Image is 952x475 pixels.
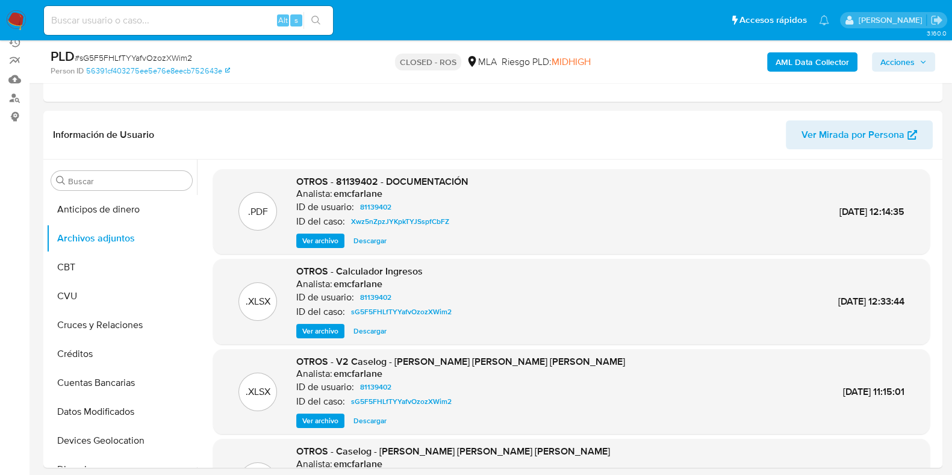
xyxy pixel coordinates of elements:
a: Notificaciones [819,15,829,25]
button: Cuentas Bancarias [46,368,197,397]
h6: emcfarlane [334,458,382,470]
button: Ver Mirada por Persona [786,120,933,149]
span: Ver Mirada por Persona [801,120,904,149]
span: Ver archivo [302,415,338,427]
a: 81139402 [355,290,396,305]
button: Ver archivo [296,234,344,248]
b: PLD [51,46,75,66]
span: OTROS - Caselog - [PERSON_NAME] [PERSON_NAME] [PERSON_NAME] [296,444,610,458]
button: Buscar [56,176,66,185]
span: 81139402 [360,380,391,394]
span: Acciones [880,52,915,72]
b: Person ID [51,66,84,76]
span: Riesgo PLD: [502,55,591,69]
span: OTROS - Calculador Ingresos [296,264,423,278]
span: 81139402 [360,290,391,305]
span: sG5F5FHLfTYYafvOzozXWim2 [351,394,452,409]
p: ID del caso: [296,306,345,318]
a: 81139402 [355,200,396,214]
p: julian.lasala@mercadolibre.com [858,14,926,26]
p: ID del caso: [296,216,345,228]
a: sG5F5FHLfTYYafvOzozXWim2 [346,394,456,409]
p: Analista: [296,278,332,290]
button: CVU [46,282,197,311]
span: Descargar [353,235,387,247]
button: AML Data Collector [767,52,857,72]
span: Ver archivo [302,235,338,247]
p: CLOSED - ROS [395,54,461,70]
button: Ver archivo [296,414,344,428]
h6: emcfarlane [334,278,382,290]
button: Acciones [872,52,935,72]
button: Descargar [347,234,393,248]
h6: emcfarlane [334,188,382,200]
button: Datos Modificados [46,397,197,426]
a: Xwz5nZpzJYKpkTYJSspfCbFZ [346,214,454,229]
p: ID del caso: [296,396,345,408]
button: search-icon [303,12,328,29]
a: sG5F5FHLfTYYafvOzozXWim2 [346,305,456,319]
span: [DATE] 12:33:44 [838,294,904,308]
div: MLA [466,55,497,69]
span: OTROS - V2 Caselog - [PERSON_NAME] [PERSON_NAME] [PERSON_NAME] [296,355,625,368]
span: 81139402 [360,200,391,214]
h6: emcfarlane [334,368,382,380]
button: Archivos adjuntos [46,224,197,253]
span: Ver archivo [302,325,338,337]
span: MIDHIGH [552,55,591,69]
button: Anticipos de dinero [46,195,197,224]
button: Créditos [46,340,197,368]
span: Descargar [353,325,387,337]
p: Analista: [296,188,332,200]
p: ID de usuario: [296,201,354,213]
input: Buscar [68,176,187,187]
a: Salir [930,14,943,26]
button: Descargar [347,414,393,428]
p: Analista: [296,368,332,380]
button: CBT [46,253,197,282]
span: [DATE] 12:14:35 [839,205,904,219]
h1: Información de Usuario [53,129,154,141]
button: Devices Geolocation [46,426,197,455]
span: Accesos rápidos [739,14,807,26]
a: 56391cf403275ee5e76e8eecb752643e [86,66,230,76]
p: ID de usuario: [296,291,354,303]
span: Alt [278,14,288,26]
span: OTROS - 81139402 - DOCUMENTACIÓN [296,175,468,188]
span: Descargar [353,415,387,427]
span: 3.160.0 [926,28,946,38]
span: # sG5F5FHLfTYYafvOzozXWim2 [75,52,192,64]
a: 81139402 [355,380,396,394]
span: sG5F5FHLfTYYafvOzozXWim2 [351,305,452,319]
span: s [294,14,298,26]
p: ID de usuario: [296,381,354,393]
span: [DATE] 11:15:01 [843,385,904,399]
button: Descargar [347,324,393,338]
input: Buscar usuario o caso... [44,13,333,28]
p: .PDF [248,205,268,219]
p: .XLSX [246,385,270,399]
button: Ver archivo [296,324,344,338]
b: AML Data Collector [776,52,849,72]
p: .XLSX [246,295,270,308]
span: Xwz5nZpzJYKpkTYJSspfCbFZ [351,214,449,229]
button: Cruces y Relaciones [46,311,197,340]
p: Analista: [296,458,332,470]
